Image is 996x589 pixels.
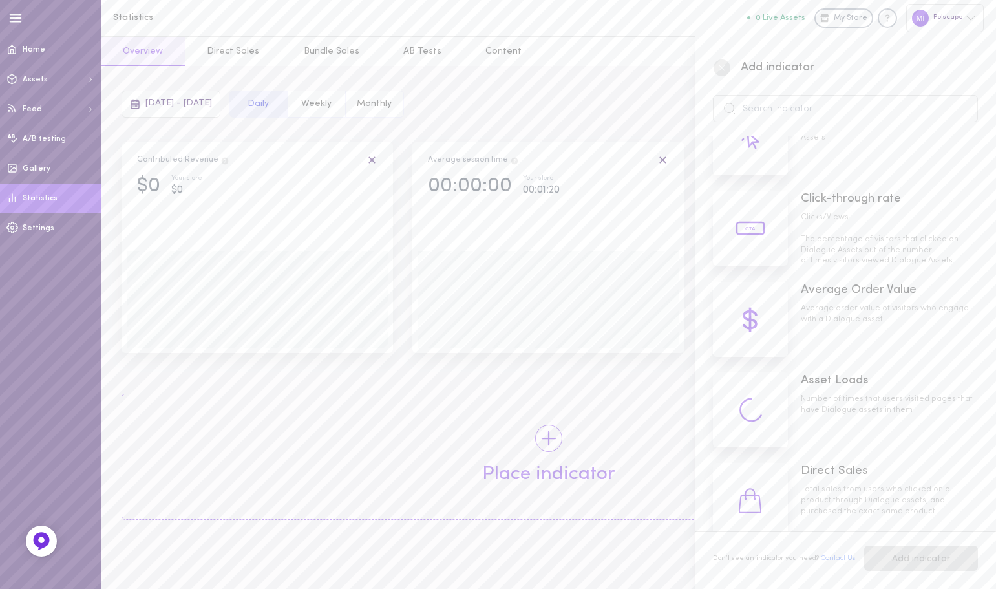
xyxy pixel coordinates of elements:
[23,105,42,113] span: Feed
[821,553,855,563] button: Contact Us
[171,175,202,182] div: Your store
[523,182,560,198] div: 00:01:20
[220,156,229,164] span: Revenue from visitors who interacted with Dialogue assets
[32,531,51,551] img: Feedback Button
[137,155,229,166] div: Contributed Revenue
[171,182,202,198] div: $0
[137,175,160,198] div: $0
[801,486,950,515] span: Total sales from users who clicked on a product through Dialogue assets, and purchased the exact ...
[713,95,978,122] input: Search indicator
[801,395,973,414] span: Number of times that users visited pages that have Dialogue assets in them
[801,305,969,323] span: Average order value of visitors who engage with a Dialogue asset
[381,37,463,66] button: AB Tests
[801,465,868,477] span: Direct Sales
[510,156,519,164] span: Time spent on site by visitors who engage with Dialogue asset
[713,553,855,563] span: Don’t see an indicator you need?
[23,76,48,83] span: Assets
[145,98,212,108] span: [DATE] - [DATE]
[113,13,326,23] h1: Statistics
[282,37,381,66] button: Bundle Sales
[463,37,544,66] button: Content
[345,91,404,118] button: Monthly
[864,546,978,571] button: Add indicator
[101,37,185,66] button: Overview
[834,13,867,25] span: My Store
[185,37,281,66] button: Direct Sales
[801,193,901,205] span: Click-through rate
[23,46,45,54] span: Home
[801,374,869,387] span: Asset Loads
[482,461,615,488] span: Place indicator
[801,284,917,296] span: Average Order Value
[23,195,58,202] span: Statistics
[23,135,66,143] span: A/B testing
[23,165,50,173] span: Gallery
[287,91,345,118] button: Weekly
[23,224,54,232] span: Settings
[906,4,984,32] div: Potscape
[747,14,805,22] button: 0 Live Assets
[523,175,560,182] div: Your store
[801,213,959,264] span: Clicks/Views The percentage of visitors that clicked on Dialogue Assets out of the number of time...
[428,175,512,198] div: 00:00:00
[741,59,814,76] span: Add indicator
[428,155,519,166] div: Average session time
[878,8,897,28] div: Knowledge center
[229,91,288,118] button: Daily
[814,8,873,28] a: My Store
[745,226,756,231] tspan: CTA
[747,14,814,23] a: 0 Live Assets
